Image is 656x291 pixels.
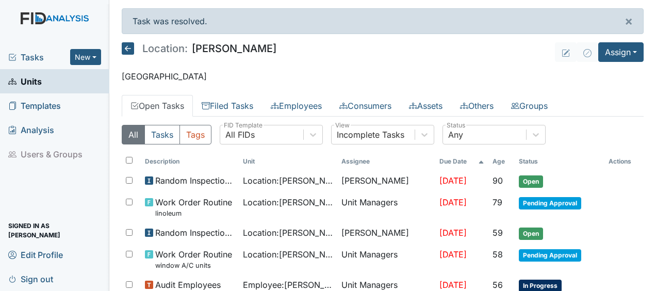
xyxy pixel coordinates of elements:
[337,170,435,192] td: [PERSON_NAME]
[155,227,235,239] span: Random Inspection for Evening
[451,95,502,117] a: Others
[439,197,467,207] span: [DATE]
[493,175,503,186] span: 90
[8,73,42,89] span: Units
[155,248,232,270] span: Work Order Routine window A/C units
[439,280,467,290] span: [DATE]
[448,128,463,141] div: Any
[122,125,145,144] button: All
[155,196,232,218] span: Work Order Routine linoleum
[243,279,333,291] span: Employee : [PERSON_NAME]
[493,197,502,207] span: 79
[122,125,211,144] div: Type filter
[493,228,503,238] span: 59
[122,95,193,117] a: Open Tasks
[435,153,488,170] th: Toggle SortBy
[493,249,503,260] span: 58
[598,42,644,62] button: Assign
[262,95,331,117] a: Employees
[439,249,467,260] span: [DATE]
[122,70,644,83] p: [GEOGRAPHIC_DATA]
[141,153,239,170] th: Toggle SortBy
[243,248,333,261] span: Location : [PERSON_NAME]
[193,95,262,117] a: Filed Tasks
[126,157,133,164] input: Toggle All Rows Selected
[179,125,211,144] button: Tags
[439,228,467,238] span: [DATE]
[8,51,70,63] a: Tasks
[519,197,581,209] span: Pending Approval
[8,271,53,287] span: Sign out
[155,208,232,218] small: linoleum
[8,98,61,114] span: Templates
[515,153,604,170] th: Toggle SortBy
[239,153,337,170] th: Toggle SortBy
[122,8,644,34] div: Task was resolved.
[493,280,503,290] span: 56
[337,128,404,141] div: Incomplete Tasks
[519,175,543,188] span: Open
[439,175,467,186] span: [DATE]
[337,244,435,274] td: Unit Managers
[502,95,556,117] a: Groups
[625,13,633,28] span: ×
[614,9,643,34] button: ×
[337,153,435,170] th: Assignee
[70,49,101,65] button: New
[142,43,188,54] span: Location:
[122,42,276,55] h5: [PERSON_NAME]
[243,174,333,187] span: Location : [PERSON_NAME]
[488,153,515,170] th: Toggle SortBy
[243,227,333,239] span: Location : [PERSON_NAME]
[8,247,63,263] span: Edit Profile
[155,261,232,270] small: window A/C units
[400,95,451,117] a: Assets
[519,249,581,262] span: Pending Approval
[243,196,333,208] span: Location : [PERSON_NAME]
[8,122,54,138] span: Analysis
[144,125,180,144] button: Tasks
[8,222,101,238] span: Signed in as [PERSON_NAME]
[155,174,235,187] span: Random Inspection for Afternoon
[337,222,435,244] td: [PERSON_NAME]
[331,95,400,117] a: Consumers
[337,192,435,222] td: Unit Managers
[519,228,543,240] span: Open
[604,153,644,170] th: Actions
[225,128,255,141] div: All FIDs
